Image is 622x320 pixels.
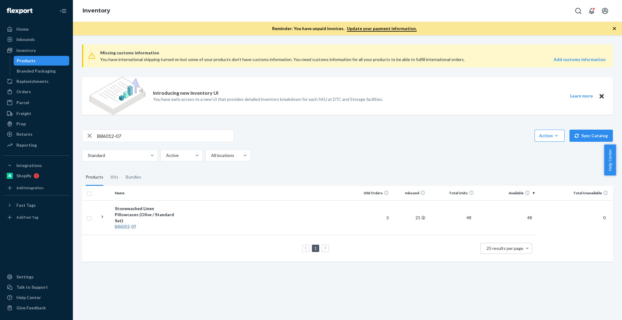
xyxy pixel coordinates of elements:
[569,130,613,142] button: Sync Catalog
[16,305,46,311] div: Give Feedback
[4,171,69,181] a: Shopify
[4,24,69,34] a: Home
[131,224,136,229] em: 07
[391,186,428,200] th: Inbound
[537,186,613,200] th: Total Unavailable
[554,57,606,62] strong: Add customs information
[4,87,69,97] a: Orders
[313,246,318,251] a: Page 1 is your current page
[4,109,69,118] a: Freight
[83,7,110,14] a: Inventory
[14,56,70,66] a: Products
[554,56,606,63] a: Add customs information
[4,140,69,150] a: Reporting
[572,5,584,17] button: Open Search Box
[57,5,69,17] button: Close Navigation
[16,185,43,190] div: Add Integration
[598,92,606,100] button: Close
[210,152,211,158] input: All locations
[347,26,417,32] a: Update your payment information.
[100,56,504,63] div: You have international shipping turned on but some of your products don’t have customs informatio...
[153,96,383,102] p: You have early access to a new UI that provides detailed inventory breakdown for each SKU at DTC ...
[355,200,391,235] td: 3
[4,200,69,210] button: Fast Tags
[100,49,606,56] span: Missing customs information
[16,215,38,220] div: Add Fast Tag
[391,200,428,235] td: 21
[97,130,234,142] input: Search inventory by name or sku
[4,303,69,313] button: Give Feedback
[17,58,36,64] div: Products
[525,215,535,220] span: 48
[16,78,49,84] div: Replenishments
[487,246,523,251] span: 25 results per page
[4,46,69,55] a: Inventory
[539,133,560,139] div: Action
[4,77,69,86] a: Replenishments
[111,169,118,186] div: Kits
[4,293,69,302] a: Help Center
[16,131,32,137] div: Returns
[4,129,69,139] a: Returns
[4,183,69,193] a: Add Integration
[476,186,537,200] th: Available
[126,169,141,186] div: Bundles
[87,152,88,158] input: Standard
[115,224,178,230] div: -
[272,26,417,32] p: Reminder: You have unpaid invoices.
[16,111,31,117] div: Freight
[586,5,598,17] button: Open notifications
[115,224,130,229] em: B86012
[89,77,146,115] img: new-reports-banner-icon.82668bd98b6a51aee86340f2a7b77ae3.png
[16,274,34,280] div: Settings
[4,282,69,292] button: Talk to Support
[16,173,31,179] div: Shopify
[17,68,56,74] div: Branded Packaging
[16,100,29,106] div: Parcel
[16,162,42,169] div: Integrations
[16,121,26,127] div: Prep
[599,5,611,17] button: Open account menu
[4,213,69,222] a: Add Fast Tag
[153,90,218,97] p: Introducing new Inventory UI
[16,26,29,32] div: Home
[4,161,69,170] button: Integrations
[601,215,608,220] span: 0
[16,89,31,95] div: Orders
[16,142,37,148] div: Reporting
[535,130,565,142] button: Action
[604,145,616,175] button: Help Center
[566,92,596,100] button: Learn more
[7,8,32,14] img: Flexport logo
[16,294,41,301] div: Help Center
[86,169,103,186] div: Products
[166,152,166,158] input: Active
[4,98,69,107] a: Parcel
[112,186,181,200] th: Name
[428,186,476,200] th: Total Units
[14,66,70,76] a: Branded Packaging
[16,47,36,53] div: Inventory
[16,36,35,43] div: Inbounds
[16,284,48,290] div: Talk to Support
[78,2,115,20] ol: breadcrumbs
[4,272,69,282] a: Settings
[16,202,36,208] div: Fast Tags
[115,206,178,224] div: Stonewashed Linen Pillowcases (Olive / Standard Set)
[4,35,69,44] a: Inbounds
[355,186,391,200] th: 30d Orders
[4,119,69,129] a: Prep
[464,215,474,220] span: 48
